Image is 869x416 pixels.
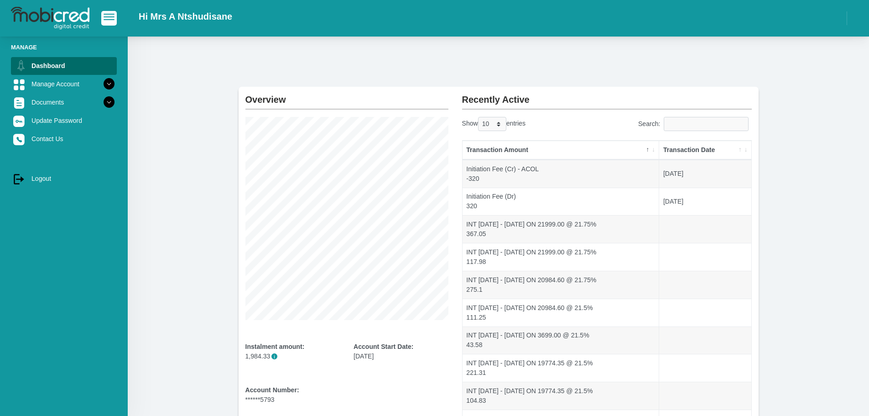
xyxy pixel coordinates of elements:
[659,160,751,188] td: [DATE]
[463,271,660,299] td: INT [DATE] - [DATE] ON 20984.60 @ 21.75% 275.1
[11,57,117,74] a: Dashboard
[245,87,448,105] h2: Overview
[245,352,340,361] p: 1,984.33
[659,141,751,160] th: Transaction Date: activate to sort column ascending
[245,386,299,394] b: Account Number:
[463,243,660,271] td: INT [DATE] - [DATE] ON 21999.00 @ 21.75% 117.98
[11,7,89,30] img: logo-mobicred.svg
[139,11,232,22] h2: Hi Mrs A Ntshudisane
[462,117,526,131] label: Show entries
[11,130,117,147] a: Contact Us
[463,299,660,326] td: INT [DATE] - [DATE] ON 20984.60 @ 21.5% 111.25
[463,215,660,243] td: INT [DATE] - [DATE] ON 21999.00 @ 21.75% 367.05
[664,117,749,131] input: Search:
[271,353,277,359] span: i
[11,94,117,111] a: Documents
[463,188,660,216] td: Initiation Fee (Dr) 320
[11,170,117,187] a: Logout
[463,160,660,188] td: Initiation Fee (Cr) - ACOL -320
[463,141,660,160] th: Transaction Amount: activate to sort column descending
[463,326,660,354] td: INT [DATE] - [DATE] ON 3699.00 @ 21.5% 43.58
[354,343,413,350] b: Account Start Date:
[638,117,752,131] label: Search:
[245,343,305,350] b: Instalment amount:
[463,354,660,382] td: INT [DATE] - [DATE] ON 19774.35 @ 21.5% 221.31
[463,382,660,410] td: INT [DATE] - [DATE] ON 19774.35 @ 21.5% 104.83
[478,117,506,131] select: Showentries
[11,112,117,129] a: Update Password
[354,342,448,361] div: [DATE]
[462,87,752,105] h2: Recently Active
[11,75,117,93] a: Manage Account
[11,43,117,52] li: Manage
[659,188,751,216] td: [DATE]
